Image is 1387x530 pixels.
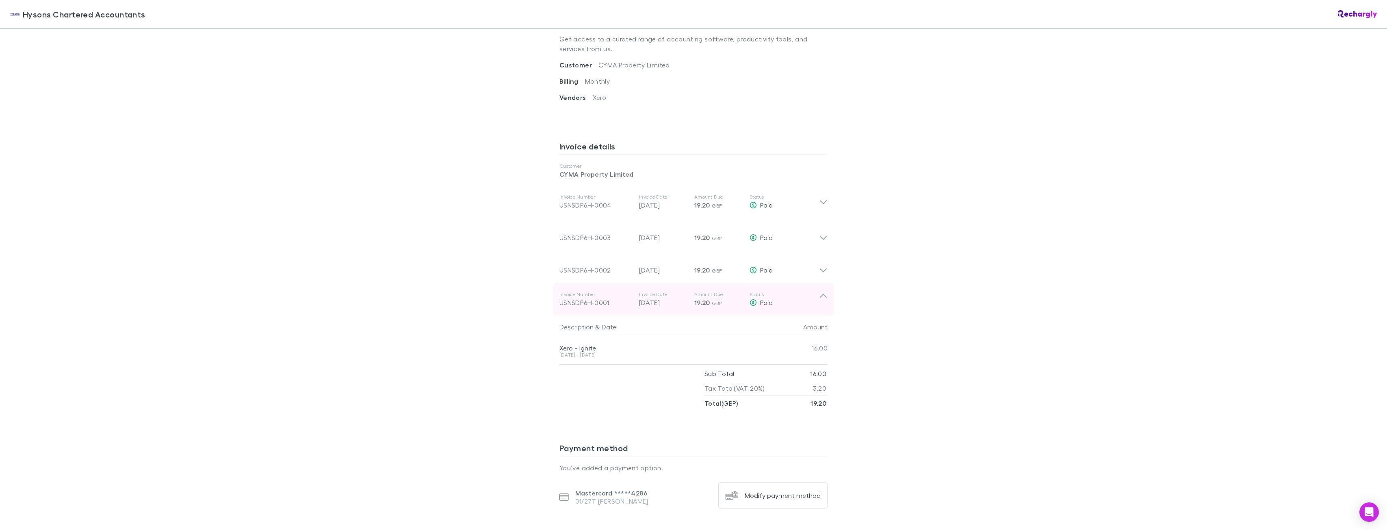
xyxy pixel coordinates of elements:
p: [DATE] [639,265,688,275]
p: [DATE] [639,233,688,242]
p: Invoice Number [559,291,633,298]
button: Description [559,319,594,335]
p: 3.20 [813,381,826,396]
p: Invoice Date [639,194,688,200]
span: GBP [712,203,722,209]
h3: Payment method [559,443,828,456]
p: Invoice Number [559,194,633,200]
div: 16.00 [779,335,828,361]
span: 19.20 [694,234,710,242]
span: Paid [760,266,773,274]
span: Paid [760,201,773,209]
span: 19.20 [694,266,710,274]
div: Open Intercom Messenger [1359,502,1379,522]
p: Customer [559,163,828,169]
p: Status [750,194,819,200]
div: USNSDP6H-0001 [559,298,633,307]
span: Billing [559,77,585,85]
div: Invoice NumberUSNSDP6H-0004Invoice Date[DATE]Amount Due19.20 GBPStatusPaid [553,186,834,218]
span: 19.20 [694,299,710,307]
p: ( GBP ) [704,396,739,411]
p: Amount Due [694,291,743,298]
p: Amount Due [694,194,743,200]
span: GBP [712,235,722,241]
span: Hysons Chartered Accountants [23,8,145,20]
div: USNSDP6H-0002 [559,265,633,275]
span: GBP [712,268,722,274]
button: Modify payment method [718,482,828,508]
p: Status [750,291,819,298]
p: You’ve added a payment option. [559,463,828,473]
p: Sub Total [704,366,734,381]
p: [DATE] [639,298,688,307]
button: Date [602,319,616,335]
p: Invoice Date [639,291,688,298]
p: 01/27 T [PERSON_NAME] [575,497,648,505]
div: [DATE] - [DATE] [559,353,779,357]
div: Modify payment method [745,491,821,500]
p: Get access to a curated range of accounting software, productivity tools, and services from us . [559,28,828,60]
div: Invoice NumberUSNSDP6H-0001Invoice Date[DATE]Amount Due19.20 GBPStatusPaid [553,283,834,316]
span: GBP [712,300,722,306]
p: Tax Total (VAT 20%) [704,381,765,396]
img: Rechargly Logo [1338,10,1377,18]
span: Monthly [585,77,610,85]
img: Modify payment method's Logo [725,489,738,502]
span: Customer [559,61,598,69]
span: 19.20 [694,201,710,209]
div: USNSDP6H-0004 [559,200,633,210]
span: Paid [760,234,773,241]
p: CYMA Property Limited [559,169,828,179]
span: CYMA Property Limited [598,61,670,69]
img: Hysons Chartered Accountants's Logo [10,9,20,19]
span: Paid [760,299,773,306]
strong: Total [704,399,722,407]
div: USNSDP6H-0003[DATE]19.20 GBPPaid [553,218,834,251]
strong: 19.20 [811,399,826,407]
div: Xero - Ignite [559,344,779,352]
div: USNSDP6H-0003 [559,233,633,242]
div: & [559,319,776,335]
div: USNSDP6H-0002[DATE]19.20 GBPPaid [553,251,834,283]
span: Xero [593,93,606,101]
p: 16.00 [811,366,826,381]
span: Vendors [559,93,593,102]
p: [DATE] [639,200,688,210]
h3: Invoice details [559,141,828,154]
